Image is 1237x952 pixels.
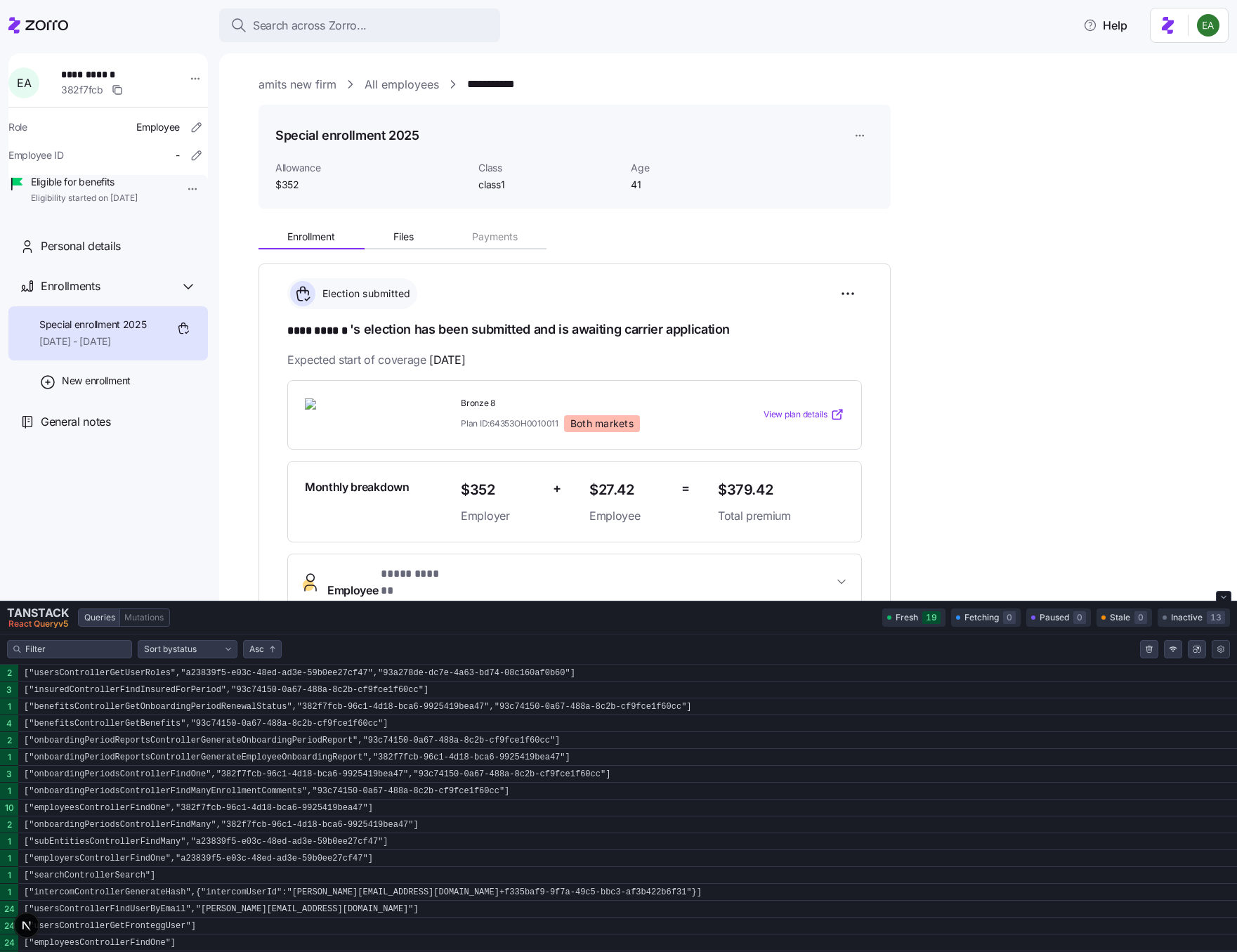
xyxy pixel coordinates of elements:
[570,417,634,430] span: Both markets
[8,120,27,134] span: Role
[589,478,670,502] span: $27.42
[18,715,1237,732] code: ["benefitsControllerGetBenefits","93c74150-0a67-488a-8c2b-cf9fce1f60cc"]
[18,918,1237,934] code: ["usersControllerGetFronteggUser"]
[1171,611,1203,625] span: Inactive
[287,351,465,369] span: Expected start of coverage
[1110,611,1130,625] span: Stale
[1140,640,1158,658] button: Clear query cache
[17,77,31,89] span: E A
[1134,611,1147,624] span: 0
[25,642,126,656] input: Filter queries by query key
[120,609,169,626] label: Toggle Mutations View
[1072,11,1139,39] button: Help
[18,698,1237,715] code: ["benefitsControllerGetOnboardingPeriodRenewalStatus","382f7fcb-96c1-4d18-bca6-9925419bea47","93c...
[287,232,335,242] span: Enrollment
[718,507,844,525] span: Total premium
[18,732,1237,749] code: ["onboardingPeriodReportsControllerGenerateOnboardingPeriodReport","93c74150-0a67-488a-8c2b-cf9fc...
[31,175,138,189] span: Eligible for benefits
[1026,608,1091,627] button: Paused0
[275,178,467,192] span: $352
[478,178,620,192] span: class1
[18,665,1237,682] code: ["usersControllerGetUserRoles","a23839f5-e03c-48ed-ad3e-59b0ee27cf47","93a278de-dc7e-4a63-bd74-08...
[136,120,180,134] span: Employee
[318,287,411,301] span: Election submitted
[964,611,999,625] span: Fetching
[718,478,844,502] span: $379.42
[18,867,1237,884] code: ["searchControllerSearch"]
[681,478,690,499] span: =
[249,642,264,656] span: Asc
[1097,608,1152,627] button: Stale0
[472,232,518,242] span: Payments
[176,148,180,162] span: -
[79,609,119,626] label: Toggle Queries View
[764,407,844,422] a: View plan details
[429,351,465,369] span: [DATE]
[1197,14,1219,37] img: 825f81ac18705407de6586dd0afd9873
[1164,640,1182,658] button: Mock offline behavior
[18,800,1237,816] code: ["employeesControllerFindOne","382f7fcb-96c1-4d18-bca6-9925419bea47"]
[39,334,147,348] span: [DATE] - [DATE]
[41,413,111,431] span: General notes
[1216,591,1231,601] button: Close tanstack query devtools
[305,478,410,496] span: Monthly breakdown
[18,884,1237,901] code: ["intercomControllerGenerateHash",{"intercomUserId":"[PERSON_NAME][EMAIL_ADDRESS][DOMAIN_NAME]+f3...
[461,417,558,429] span: Plan ID: 64353OH0010011
[41,278,100,295] span: Enrollments
[1040,611,1069,625] span: Paused
[41,237,121,255] span: Personal details
[7,607,70,628] button: Close Tanstack query devtools
[461,478,542,502] span: $352
[1073,611,1086,624] span: 0
[31,193,138,204] span: Eligibility started on [DATE]
[1083,17,1127,34] span: Help
[922,611,941,624] span: 19
[18,934,1237,951] code: ["employeesControllerFindOne"]
[39,318,147,332] span: Special enrollment 2025
[305,398,406,431] img: Molina
[882,608,945,627] button: Fresh19
[18,901,1237,918] code: ["usersControllerFindUserByEmail","[PERSON_NAME][EMAIL_ADDRESS][DOMAIN_NAME]"]
[18,766,1237,783] code: ["onboardingPeriodsControllerFindOne","382f7fcb-96c1-4d18-bca6-9925419bea47","93c74150-0a67-488a-...
[7,620,70,628] span: React Query v 5
[8,148,64,162] span: Employee ID
[219,8,500,42] button: Search across Zorro...
[896,611,918,625] span: Fresh
[18,833,1237,850] code: ["subEntitiesControllerFindMany","a23839f5-e03c-48ed-ad3e-59b0ee27cf47"]
[631,161,772,175] span: Age
[461,398,707,410] span: Bronze 8
[365,76,439,93] a: All employees
[18,816,1237,833] code: ["onboardingPeriodsControllerFindMany","382f7fcb-96c1-4d18-bca6-9925419bea47"]
[7,607,70,618] span: TANSTACK
[951,608,1021,627] button: Fetching0
[589,507,670,525] span: Employee
[253,17,367,34] span: Search across Zorro...
[18,850,1237,867] code: ["employersControllerFindOne","a23839f5-e03c-48ed-ad3e-59b0ee27cf47"]
[631,178,772,192] span: 41
[18,783,1237,800] code: ["onboardingPeriodsControllerFindManyEnrollmentComments","93c74150-0a67-488a-8c2b-cf9fce1f60cc"]
[62,374,131,388] span: New enrollment
[764,408,827,422] span: View plan details
[275,161,467,175] span: Allowance
[461,507,542,525] span: Employer
[275,126,419,144] h1: Special enrollment 2025
[553,478,561,499] span: +
[18,749,1237,766] code: ["onboardingPeriodReportsControllerGenerateEmployeeOnboardingReport","382f7fcb-96c1-4d18-bca6-992...
[1003,611,1016,624] span: 0
[18,682,1237,698] code: ["insuredControllerFindInsuredForPeriod","93c74150-0a67-488a-8c2b-cf9fce1f60cc"]
[258,76,336,93] a: amits new firm
[1188,640,1206,658] button: Open in picture-in-picture mode
[1158,608,1230,627] button: Inactive13
[287,320,862,340] h1: 's election has been submitted and is awaiting carrier application
[393,232,414,242] span: Files
[478,161,620,175] span: Class
[61,83,103,97] span: 382f7fcb
[1207,611,1225,624] span: 13
[243,640,282,658] button: Sort order ascending
[327,566,450,599] span: Employee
